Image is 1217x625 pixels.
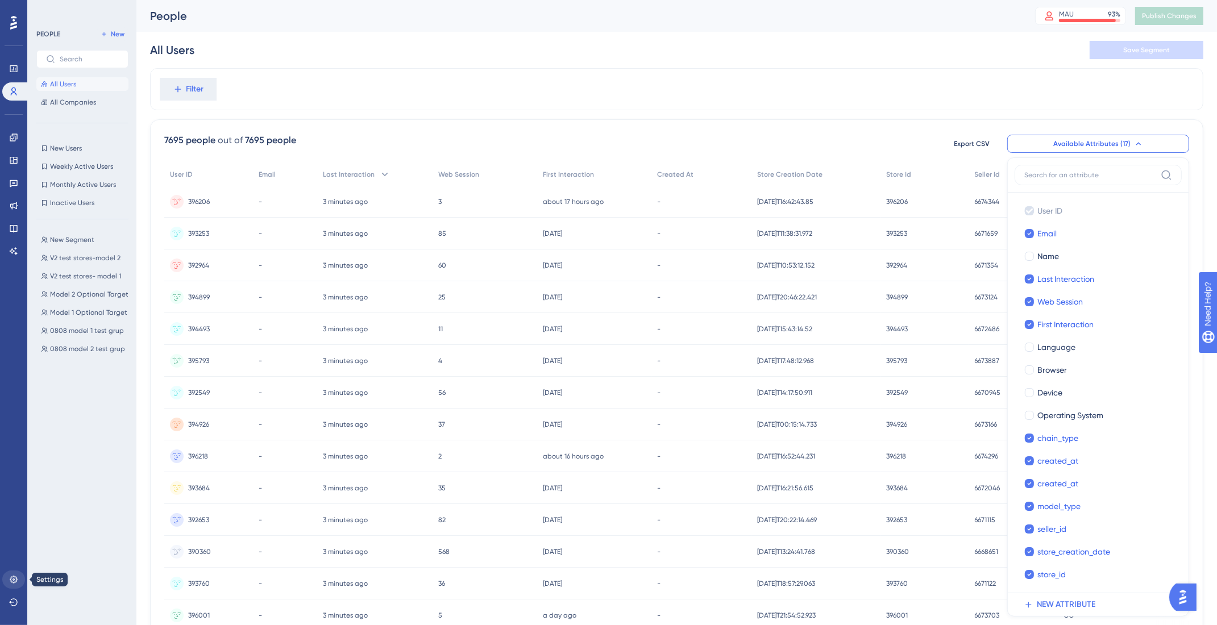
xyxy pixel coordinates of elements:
span: model_type [1037,499,1081,513]
span: Publish Changes [1142,11,1197,20]
span: 2 [438,452,442,461]
button: Monthly Active Users [36,178,128,191]
span: 85 [438,229,446,238]
span: [DATE]T20:22:14.469 [757,515,817,524]
span: Seller Id [975,170,1000,179]
button: Model 1 Optional Target [36,306,135,319]
span: 396218 [886,452,906,461]
div: out of [218,134,243,147]
span: Filter [186,82,204,96]
span: store_id [1037,568,1066,581]
span: Store Creation Date [757,170,823,179]
button: Model 2 Optional Target [36,287,135,301]
span: 392549 [886,388,908,397]
time: about 17 hours ago [543,198,604,206]
span: - [657,420,661,429]
time: 3 minutes ago [323,293,368,301]
button: V2 test stores-model 2 [36,251,135,265]
span: All Users [50,80,76,89]
span: [DATE]T15:43:14.52 [757,324,812,334]
span: 6673703 [975,611,1000,620]
span: Last Interaction [323,170,375,179]
span: 396001 [188,611,210,620]
span: Store Id [886,170,911,179]
span: 392964 [886,261,907,270]
span: - [657,356,661,365]
span: 56 [438,388,446,397]
time: [DATE] [543,420,562,428]
div: 7695 people [164,134,215,147]
time: [DATE] [543,325,562,333]
span: New [111,30,124,39]
span: 392653 [886,515,907,524]
button: NEW ATTRIBUTE [1015,593,1189,616]
span: Email [259,170,276,179]
button: All Users [36,77,128,91]
span: store_creation_date [1037,545,1110,559]
time: 3 minutes ago [323,548,368,556]
input: Search [60,55,119,63]
span: [DATE]T11:38:31.972 [757,229,812,238]
button: New Users [36,141,128,155]
span: [DATE]T14:17:50.911 [757,388,812,397]
span: 392653 [188,515,209,524]
div: 93 % [1108,10,1120,19]
span: 568 [438,547,450,556]
span: Model 2 Optional Target [50,290,128,299]
span: Name [1037,249,1059,263]
time: 3 minutes ago [323,357,368,365]
span: Weekly Active Users [50,162,113,171]
span: [DATE]T10:53:12.152 [757,261,815,270]
span: 37 [438,420,445,429]
span: 6672046 [975,484,1000,493]
span: 393253 [886,229,907,238]
time: 3 minutes ago [323,611,368,619]
span: [DATE]T17:48:12.968 [757,356,814,365]
span: Operating System [1037,409,1103,422]
span: New Segment [50,235,94,244]
span: Model 1 Optional Target [50,308,127,317]
span: 6671354 [975,261,999,270]
span: 396206 [886,197,908,206]
span: 393760 [188,579,210,588]
time: 3 minutes ago [323,516,368,524]
span: - [657,197,661,206]
time: 3 minutes ago [323,389,368,397]
span: - [259,356,262,365]
button: Save Segment [1090,41,1203,59]
span: Export CSV [954,139,990,148]
button: V2 test stores- model 1 [36,269,135,283]
span: - [657,484,661,493]
time: [DATE] [543,261,562,269]
span: 5 [438,611,442,620]
span: 392964 [188,261,209,270]
button: All Companies [36,95,128,109]
span: 396001 [886,611,908,620]
span: 36 [438,579,445,588]
button: Available Attributes (17) [1007,135,1189,153]
span: - [657,611,661,620]
span: 6668651 [975,547,999,556]
span: - [259,452,262,461]
span: - [657,324,661,334]
time: 3 minutes ago [323,452,368,460]
span: 6673166 [975,420,998,429]
time: 3 minutes ago [323,261,368,269]
span: - [259,579,262,588]
span: - [657,579,661,588]
button: Export CSV [944,135,1000,153]
span: - [259,611,262,620]
span: - [259,293,262,302]
span: Device [1037,386,1062,399]
span: V2 test stores- model 1 [50,272,121,281]
span: - [259,515,262,524]
span: Web Session [1037,295,1083,309]
span: 394926 [886,420,907,429]
span: - [259,261,262,270]
span: 25 [438,293,446,302]
button: New Segment [36,233,135,247]
span: - [657,547,661,556]
div: All Users [150,42,194,58]
span: Monthly Active Users [50,180,116,189]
